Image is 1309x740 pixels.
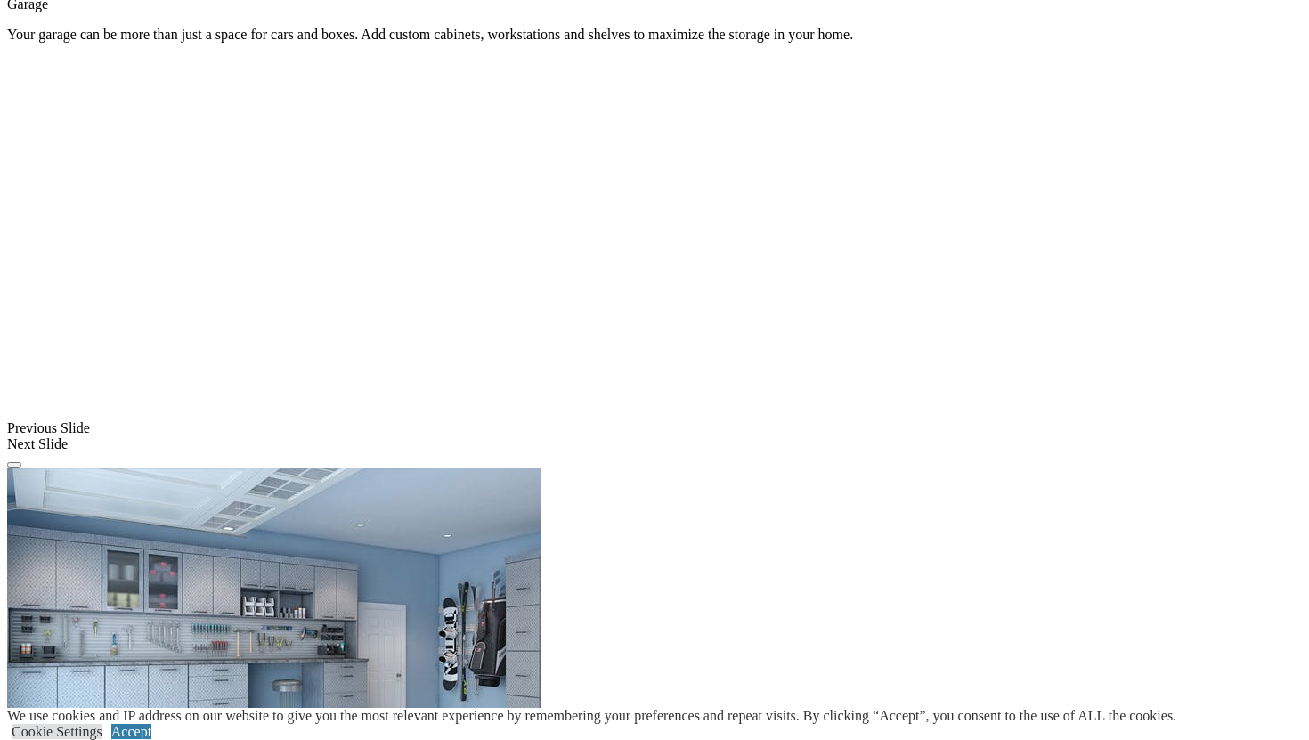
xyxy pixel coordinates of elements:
div: Previous Slide [7,420,1302,436]
a: Accept [111,724,151,739]
p: Your garage can be more than just a space for cars and boxes. Add custom cabinets, workstations a... [7,27,1302,43]
div: Next Slide [7,436,1302,452]
div: We use cookies and IP address on our website to give you the most relevant experience by remember... [7,708,1176,724]
a: Cookie Settings [12,724,102,739]
button: Click here to pause slide show [7,462,21,468]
